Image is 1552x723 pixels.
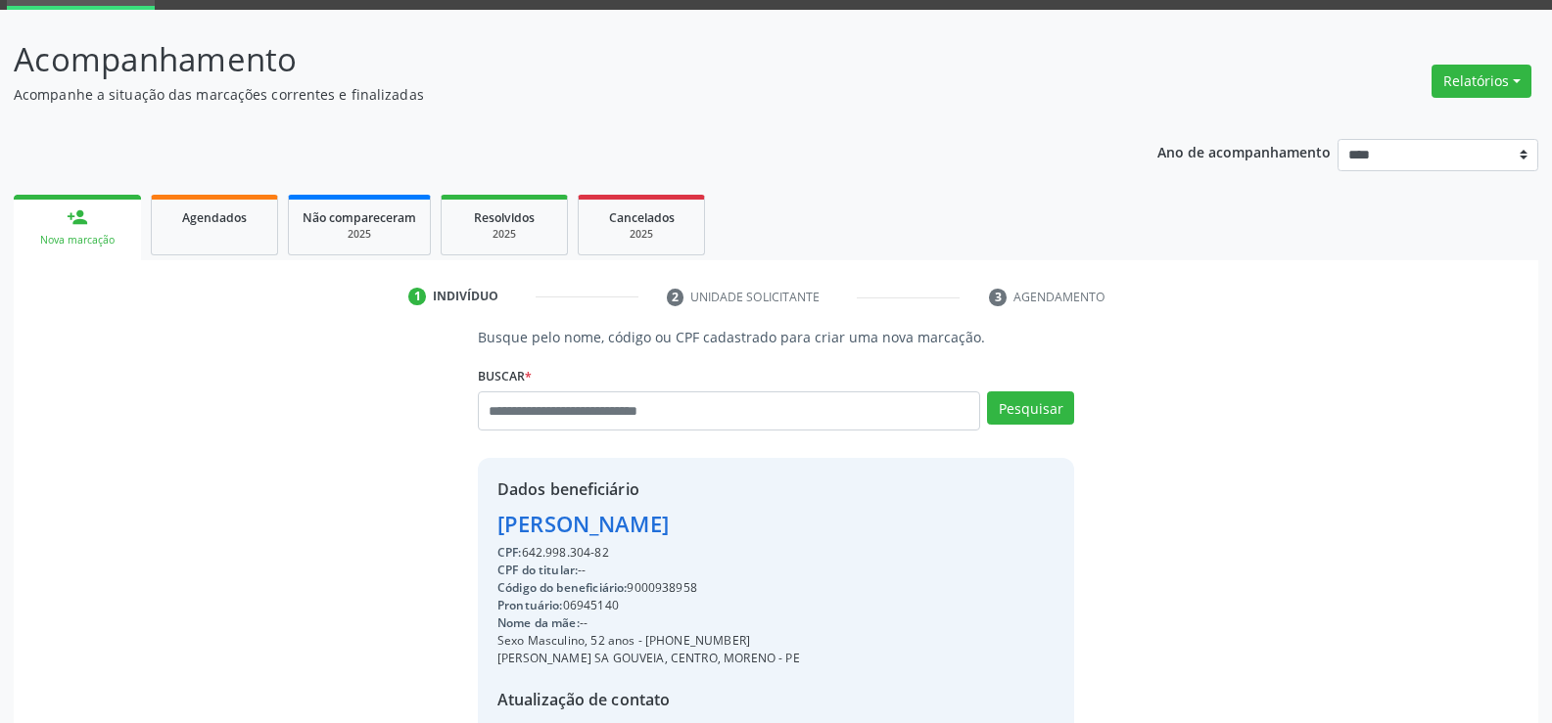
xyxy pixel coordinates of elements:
p: Acompanhe a situação das marcações correntes e finalizadas [14,84,1081,105]
div: Dados beneficiário [497,477,800,501]
div: 2025 [592,227,690,242]
div: 1 [408,288,426,305]
span: Cancelados [609,209,675,226]
span: CPF: [497,544,522,561]
span: CPF do titular: [497,562,578,578]
button: Pesquisar [987,391,1074,425]
div: -- [497,614,800,632]
button: Relatórios [1432,65,1531,98]
span: Nome da mãe: [497,614,580,631]
label: Buscar [478,361,532,391]
p: Busque pelo nome, código ou CPF cadastrado para criar uma nova marcação. [478,327,1074,347]
p: Acompanhamento [14,35,1081,84]
div: Indivíduo [433,288,498,305]
div: Nova marcação [27,233,127,248]
p: Ano de acompanhamento [1157,139,1331,163]
div: 06945140 [497,597,800,614]
div: 642.998.304-82 [497,544,800,562]
div: 2025 [455,227,553,242]
div: Sexo Masculino, 52 anos - [PHONE_NUMBER] [497,632,800,650]
div: -- [497,562,800,579]
span: Resolvidos [474,209,535,226]
span: Código do beneficiário: [497,579,627,596]
span: Não compareceram [303,209,416,226]
div: [PERSON_NAME] [497,508,800,540]
div: 9000938958 [497,579,800,597]
div: person_add [67,206,88,228]
div: Atualização de contato [497,688,800,711]
span: Prontuário: [497,597,563,613]
div: [PERSON_NAME] SA GOUVEIA, CENTRO, MORENO - PE [497,650,800,667]
span: Agendados [182,209,247,226]
div: 2025 [303,227,416,242]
